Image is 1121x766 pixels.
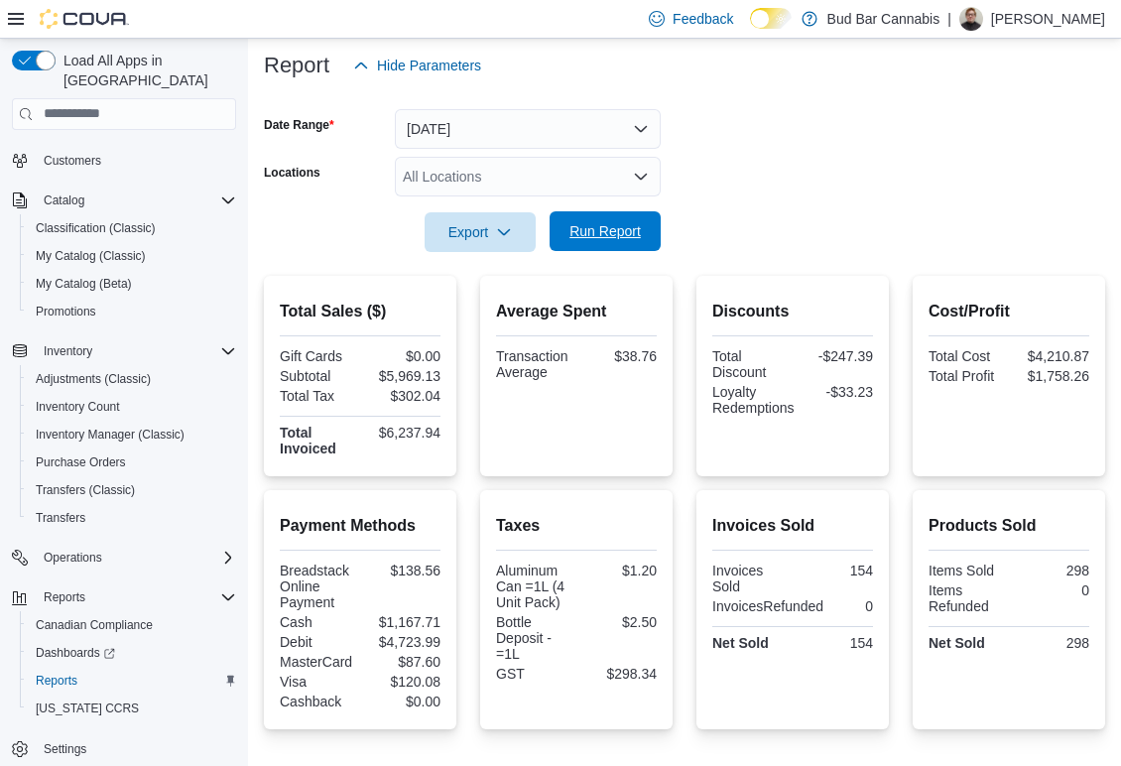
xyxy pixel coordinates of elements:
button: [US_STATE] CCRS [20,695,244,722]
div: -$247.39 [797,348,873,364]
h2: Taxes [496,514,657,538]
img: Cova [40,9,129,29]
div: $0.00 [364,694,440,709]
span: Settings [36,736,236,761]
div: Subtotal [280,368,356,384]
span: Transfers (Classic) [28,478,236,502]
button: Settings [4,734,244,763]
button: Catalog [36,189,92,212]
div: Total Tax [280,388,356,404]
h2: Discounts [712,300,873,323]
span: Dashboards [36,645,115,661]
h2: Products Sold [929,514,1089,538]
span: Adjustments (Classic) [28,367,236,391]
div: $5,969.13 [364,368,440,384]
a: My Catalog (Beta) [28,272,140,296]
span: Purchase Orders [28,450,236,474]
div: 298 [1013,563,1089,578]
div: Breadstack Online Payment [280,563,356,610]
label: Locations [264,165,320,181]
a: Adjustments (Classic) [28,367,159,391]
span: Catalog [36,189,236,212]
a: Settings [36,737,94,761]
div: Bottle Deposit - =1L [496,614,572,662]
span: Inventory [44,343,92,359]
button: Transfers [20,504,244,532]
h2: Average Spent [496,300,657,323]
button: Open list of options [633,169,649,185]
span: Inventory Manager (Classic) [28,423,236,447]
div: $120.08 [364,674,440,690]
div: Total Cost [929,348,1005,364]
div: Cash [280,614,356,630]
button: Adjustments (Classic) [20,365,244,393]
button: Run Report [550,211,661,251]
h2: Total Sales ($) [280,300,440,323]
strong: Net Sold [712,635,769,651]
p: Bud Bar Cannabis [827,7,940,31]
button: Classification (Classic) [20,214,244,242]
span: Canadian Compliance [36,617,153,633]
a: Dashboards [20,639,244,667]
span: Load All Apps in [GEOGRAPHIC_DATA] [56,51,236,90]
span: Reports [44,589,85,605]
div: 154 [797,563,873,578]
h2: Invoices Sold [712,514,873,538]
div: Items Sold [929,563,1005,578]
button: Inventory Manager (Classic) [20,421,244,448]
span: Run Report [569,221,641,241]
button: Customers [4,146,244,175]
button: Export [425,212,536,252]
span: Operations [36,546,236,570]
span: My Catalog (Classic) [28,244,236,268]
div: $138.56 [364,563,440,578]
div: Gift Cards [280,348,356,364]
span: Operations [44,550,102,566]
button: Operations [36,546,110,570]
span: Inventory [36,339,236,363]
button: Inventory Count [20,393,244,421]
div: InvoicesRefunded [712,598,823,614]
div: $1.20 [580,563,657,578]
button: Reports [36,585,93,609]
button: Reports [4,583,244,611]
span: Transfers (Classic) [36,482,135,498]
a: Reports [28,669,85,693]
div: Debit [280,634,356,650]
a: Transfers [28,506,93,530]
span: Washington CCRS [28,697,236,720]
span: My Catalog (Beta) [36,276,132,292]
div: Cashback [280,694,356,709]
button: Inventory [36,339,100,363]
span: Transfers [36,510,85,526]
p: | [947,7,951,31]
span: Purchase Orders [36,454,126,470]
div: $0.00 [364,348,440,364]
div: MasterCard [280,654,356,670]
a: Canadian Compliance [28,613,161,637]
span: Catalog [44,192,84,208]
div: Total Discount [712,348,789,380]
a: Customers [36,149,109,173]
div: Total Profit [929,368,1005,384]
div: $38.76 [580,348,657,364]
a: Transfers (Classic) [28,478,143,502]
span: Transfers [28,506,236,530]
div: 0 [1013,582,1089,598]
div: -$33.23 [803,384,874,400]
div: GST [496,666,572,682]
h3: Report [264,54,329,77]
div: $302.04 [364,388,440,404]
span: Feedback [673,9,733,29]
a: Classification (Classic) [28,216,164,240]
a: Promotions [28,300,104,323]
span: Dark Mode [750,29,751,30]
button: [DATE] [395,109,661,149]
div: Invoices Sold [712,563,789,594]
a: Purchase Orders [28,450,134,474]
span: Reports [28,669,236,693]
div: $4,210.87 [1013,348,1089,364]
div: $6,237.94 [364,425,440,441]
h2: Cost/Profit [929,300,1089,323]
strong: Total Invoiced [280,425,336,456]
